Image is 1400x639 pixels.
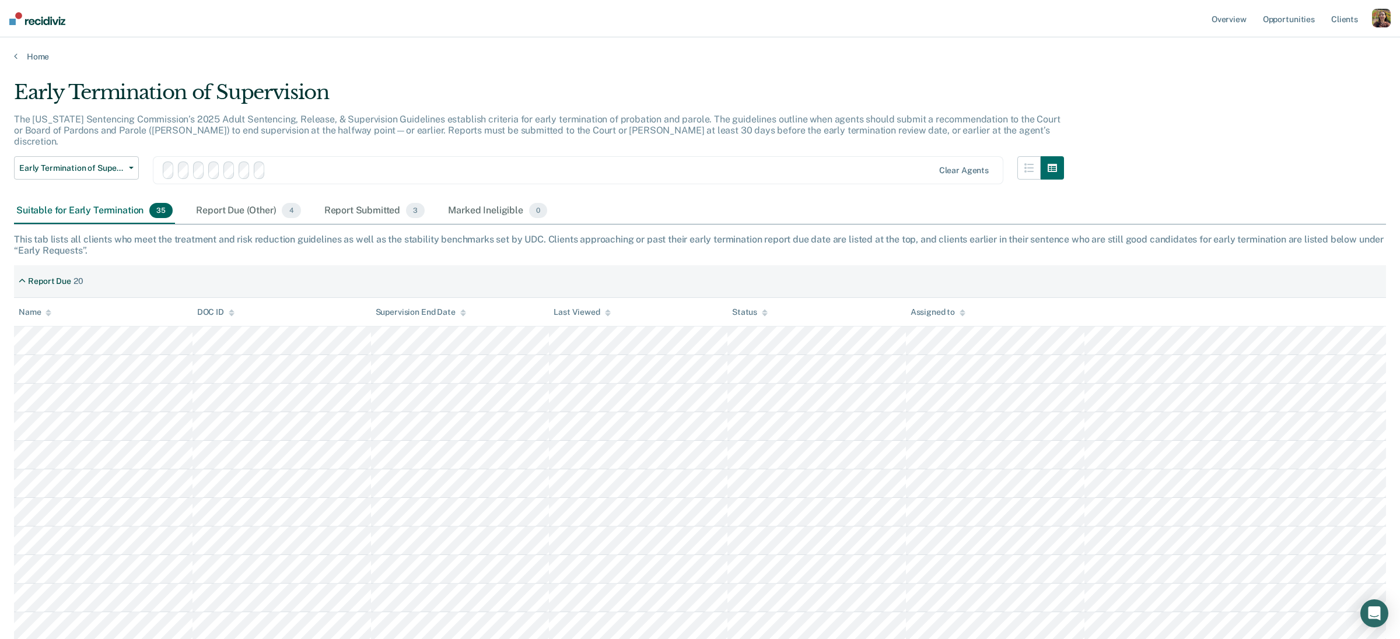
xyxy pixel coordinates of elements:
[446,198,549,224] div: Marked Ineligible0
[406,203,425,218] span: 3
[73,276,83,286] div: 20
[939,166,989,175] div: Clear agents
[19,307,51,317] div: Name
[194,198,303,224] div: Report Due (Other)4
[911,307,965,317] div: Assigned to
[322,198,428,224] div: Report Submitted3
[28,276,71,286] div: Report Due
[14,234,1386,256] div: This tab lists all clients who meet the treatment and risk reduction guidelines as well as the st...
[14,80,1064,114] div: Early Termination of Supervision
[14,114,1060,147] p: The [US_STATE] Sentencing Commission’s 2025 Adult Sentencing, Release, & Supervision Guidelines e...
[14,51,1386,62] a: Home
[19,163,124,173] span: Early Termination of Supervision
[9,12,65,25] img: Recidiviz
[1360,599,1388,627] div: Open Intercom Messenger
[554,307,610,317] div: Last Viewed
[529,203,547,218] span: 0
[376,307,466,317] div: Supervision End Date
[732,307,768,317] div: Status
[14,156,139,180] button: Early Termination of Supervision
[197,307,235,317] div: DOC ID
[14,198,175,224] div: Suitable for Early Termination35
[149,203,173,218] span: 35
[282,203,300,218] span: 4
[14,272,88,291] div: Report Due20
